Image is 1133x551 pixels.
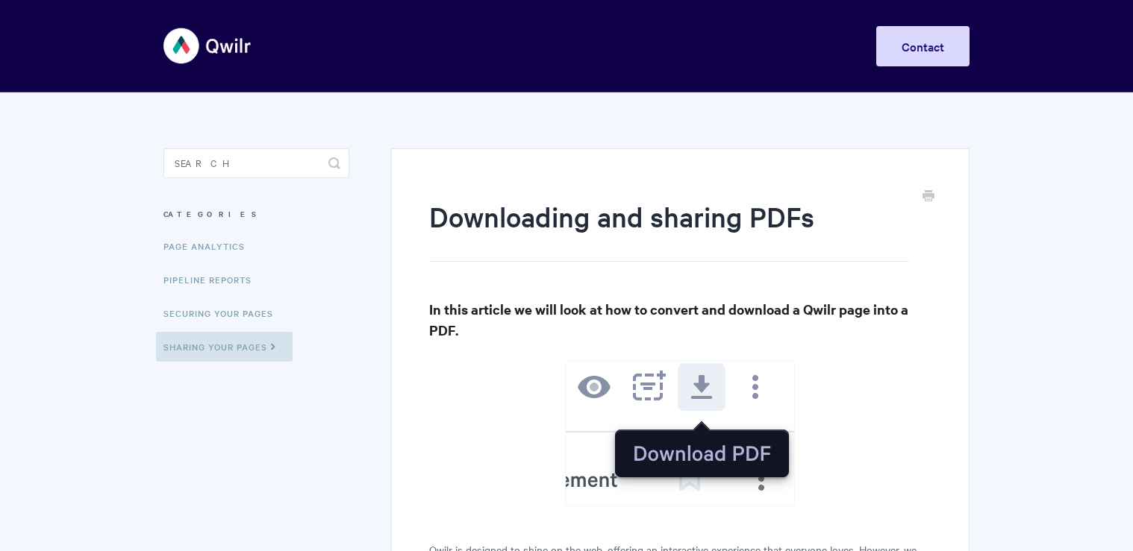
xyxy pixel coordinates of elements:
[163,201,349,227] h3: Categories
[156,332,293,362] a: Sharing Your Pages
[163,298,284,328] a: Securing Your Pages
[163,148,349,178] input: Search
[429,198,909,262] h1: Downloading and sharing PDFs
[565,360,795,506] img: file-KmE8gCVl4F.png
[163,265,263,295] a: Pipeline reports
[923,189,934,205] a: Print this Article
[429,299,931,341] h3: In this article we will look at how to convert and download a Qwilr page into a PDF.
[163,18,252,74] img: Qwilr Help Center
[163,231,256,261] a: Page Analytics
[876,26,970,66] a: Contact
